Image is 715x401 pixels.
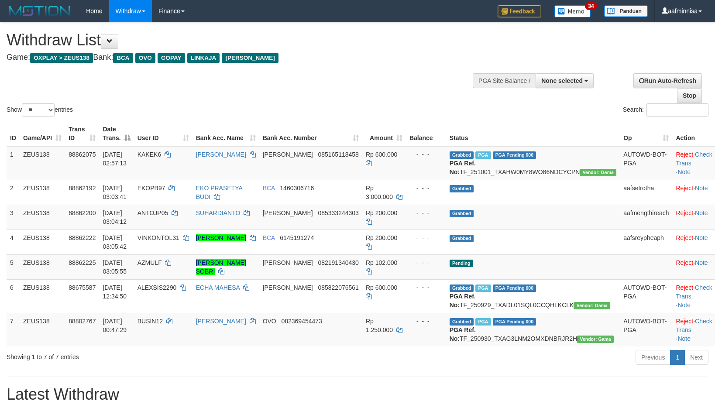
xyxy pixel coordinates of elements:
span: KAKEK6 [137,151,161,158]
span: 88675587 [69,284,96,291]
span: EKOPB97 [137,185,165,192]
a: Reject [676,234,693,241]
span: OVO [263,318,276,325]
a: [PERSON_NAME] [196,318,246,325]
td: TF_250930_TXAG3LNM2OMXDNBRJR2H [446,313,620,346]
span: BCA [113,53,133,63]
div: - - - [409,233,443,242]
a: Reject [676,284,693,291]
span: 88862075 [69,151,96,158]
span: Copy 1460306716 to clipboard [280,185,314,192]
span: Rp 200.000 [366,234,397,241]
a: EKO PRASETYA BUDI [196,185,242,200]
td: 6 [7,279,20,313]
div: - - - [409,317,443,326]
td: ZEUS138 [20,205,65,230]
span: PGA Pending [493,318,536,326]
td: 5 [7,254,20,279]
a: Reject [676,151,693,158]
div: - - - [409,209,443,217]
a: SUHARDIANTO [196,209,241,216]
span: 34 [585,2,597,10]
td: AUTOWD-BOT-PGA [620,313,672,346]
span: Copy 085333244303 to clipboard [318,209,358,216]
span: [PERSON_NAME] [222,53,278,63]
span: Copy 085822076561 to clipboard [318,284,358,291]
a: Note [695,259,708,266]
span: OXPLAY > ZEUS138 [30,53,93,63]
span: 88862222 [69,234,96,241]
a: Note [677,335,691,342]
div: PGA Site Balance / [473,73,536,88]
span: Marked by aaftrukkakada [475,151,491,159]
span: Grabbed [450,235,474,242]
span: 88862200 [69,209,96,216]
span: Copy 082369454473 to clipboard [281,318,322,325]
span: ALEXSIS2290 [137,284,177,291]
span: [PERSON_NAME] [263,259,313,266]
span: Copy 6145191274 to clipboard [280,234,314,241]
span: PGA Pending [493,151,536,159]
a: Reject [676,259,693,266]
span: BCA [263,185,275,192]
th: Op: activate to sort column ascending [620,121,672,146]
span: VINKONTOL31 [137,234,179,241]
div: - - - [409,283,443,292]
a: Reject [676,209,693,216]
span: Marked by aafsreyleap [475,318,491,326]
img: Feedback.jpg [498,5,541,17]
td: ZEUS138 [20,230,65,254]
span: [PERSON_NAME] [263,284,313,291]
a: [PERSON_NAME] SOBRI [196,259,246,275]
span: [DATE] 03:04:12 [103,209,127,225]
td: ZEUS138 [20,180,65,205]
th: User ID: activate to sort column ascending [134,121,192,146]
span: Vendor URL: https://trx31.1velocity.biz [574,302,610,309]
span: Rp 3.000.000 [366,185,393,200]
span: [DATE] 00:47:29 [103,318,127,333]
a: Reject [676,185,693,192]
td: AUTOWD-BOT-PGA [620,146,672,180]
th: Amount: activate to sort column ascending [362,121,406,146]
td: 4 [7,230,20,254]
span: Grabbed [450,151,474,159]
a: Note [695,234,708,241]
div: - - - [409,150,443,159]
select: Showentries [22,103,55,117]
td: aafsetrotha [620,180,672,205]
img: panduan.png [604,5,648,17]
a: Run Auto-Refresh [633,73,702,88]
a: Note [695,185,708,192]
div: - - - [409,258,443,267]
span: 88862192 [69,185,96,192]
a: ECHA MAHESA [196,284,240,291]
a: Note [695,209,708,216]
span: Rp 600.000 [366,151,397,158]
td: 7 [7,313,20,346]
th: ID [7,121,20,146]
a: Note [677,302,691,308]
td: aafsreypheaph [620,230,672,254]
span: 88802767 [69,318,96,325]
span: BUSIN12 [137,318,163,325]
label: Show entries [7,103,73,117]
span: Copy 085165118458 to clipboard [318,151,358,158]
span: GOPAY [158,53,185,63]
img: MOTION_logo.png [7,4,73,17]
span: [DATE] 02:57:13 [103,151,127,167]
span: Vendor URL: https://trx31.1velocity.biz [577,336,614,343]
th: Balance [406,121,446,146]
th: Bank Acc. Number: activate to sort column ascending [259,121,362,146]
span: LINKAJA [187,53,220,63]
b: PGA Ref. No: [450,326,476,342]
label: Search: [623,103,708,117]
span: [PERSON_NAME] [263,151,313,158]
a: Check Trans [676,284,712,300]
th: Game/API: activate to sort column ascending [20,121,65,146]
h4: Game: Bank: [7,53,468,62]
div: Showing 1 to 7 of 7 entries [7,349,292,361]
td: AUTOWD-BOT-PGA [620,279,672,313]
td: 1 [7,146,20,180]
span: Grabbed [450,318,474,326]
span: Vendor URL: https://trx31.1velocity.biz [580,169,616,176]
